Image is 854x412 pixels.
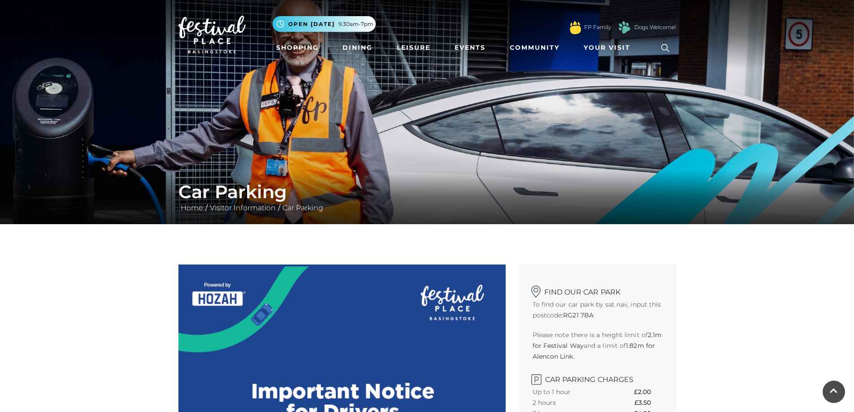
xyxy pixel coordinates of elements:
strong: RG21 7BA [563,311,594,319]
h2: Car Parking Charges [533,371,663,384]
a: Dogs Welcome! [634,23,676,31]
a: Dining [339,39,376,56]
a: Community [506,39,563,56]
span: 9.30am-7pm [338,20,373,28]
p: To find our car park by sat nav, input this postcode: [533,299,663,321]
p: Please note there is a height limit of and a limit of [533,330,663,362]
h2: Find our car park [533,282,663,296]
a: Your Visit [580,39,638,56]
span: Open [DATE] [288,20,335,28]
div: / / [172,181,683,213]
th: 2 hours [533,397,604,408]
img: Festival Place Logo [178,16,246,53]
a: Shopping [273,39,322,56]
span: Your Visit [584,43,630,52]
th: Up to 1 hour [533,386,604,397]
a: Car Parking [280,204,325,212]
button: Open [DATE] 9.30am-7pm [273,16,376,32]
h1: Car Parking [178,181,676,203]
a: Home [178,204,205,212]
a: Leisure [393,39,434,56]
th: £2.00 [634,386,662,397]
a: FP Family [584,23,611,31]
a: Visitor Information [208,204,278,212]
a: Events [451,39,489,56]
th: £3.50 [634,397,662,408]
